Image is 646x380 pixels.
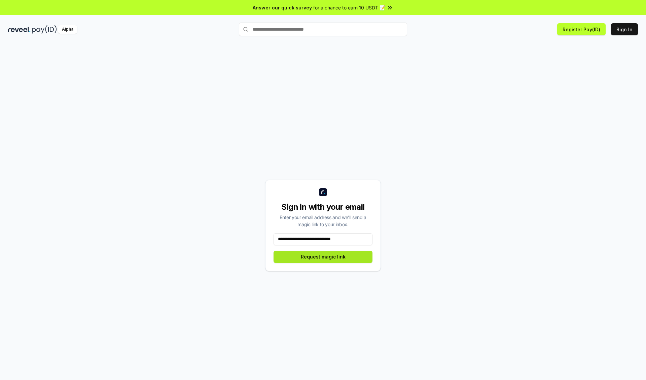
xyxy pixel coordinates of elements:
span: for a chance to earn 10 USDT 📝 [313,4,385,11]
img: logo_small [319,188,327,196]
img: pay_id [32,25,57,34]
span: Answer our quick survey [253,4,312,11]
button: Register Pay(ID) [557,23,606,35]
div: Sign in with your email [274,202,372,212]
button: Sign In [611,23,638,35]
div: Enter your email address and we’ll send a magic link to your inbox. [274,214,372,228]
img: reveel_dark [8,25,31,34]
div: Alpha [58,25,77,34]
button: Request magic link [274,251,372,263]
